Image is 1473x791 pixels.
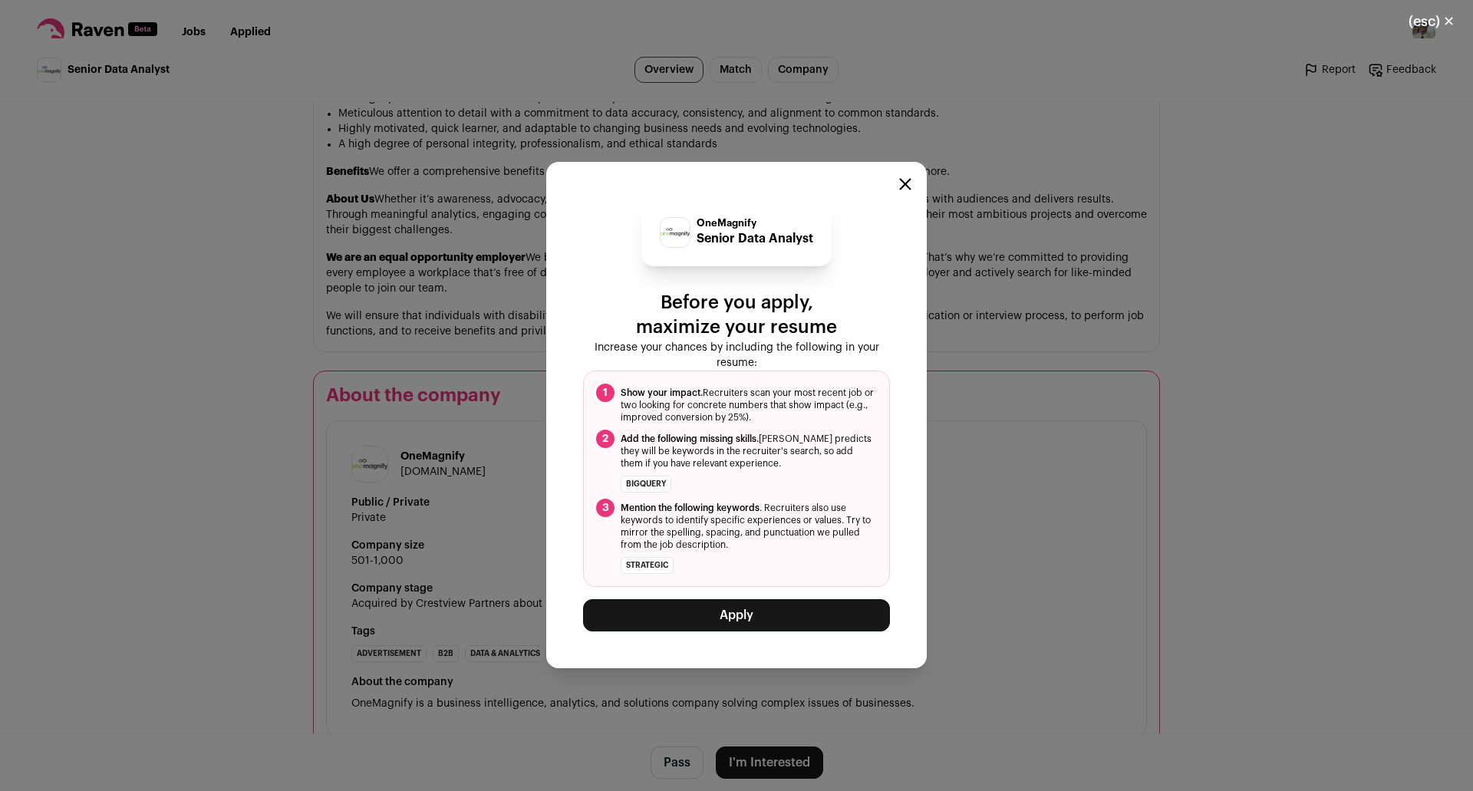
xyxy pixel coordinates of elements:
[583,340,890,371] p: Increase your chances by including the following in your resume:
[596,384,615,402] span: 1
[697,229,813,248] p: Senior Data Analyst
[621,557,674,574] li: strategic
[621,387,877,424] span: Recruiters scan your most recent job or two looking for concrete numbers that show impact (e.g., ...
[621,388,703,397] span: Show your impact.
[621,476,671,493] li: BigQuery
[1390,5,1473,38] button: Close modal
[583,291,890,340] p: Before you apply, maximize your resume
[596,430,615,448] span: 2
[697,217,813,229] p: OneMagnify
[621,503,760,513] span: Mention the following keywords
[621,434,759,443] span: Add the following missing skills.
[899,178,911,190] button: Close modal
[661,228,690,237] img: 47592fe23878c357437010db4bf9fa57c21b12e8edf1e90c10b0389b528ac609.png
[596,499,615,517] span: 3
[621,502,877,551] span: . Recruiters also use keywords to identify specific experiences or values. Try to mirror the spel...
[621,433,877,470] span: [PERSON_NAME] predicts they will be keywords in the recruiter's search, so add them if you have r...
[583,599,890,631] button: Apply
